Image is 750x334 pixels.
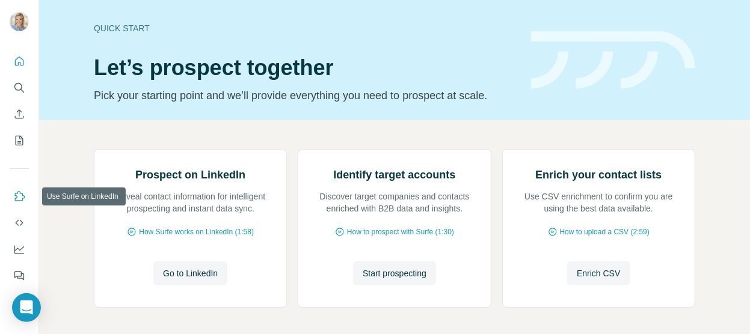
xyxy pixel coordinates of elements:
button: Search [10,77,29,99]
p: Reveal contact information for intelligent prospecting and instant data sync. [106,190,274,214]
h2: Enrich your contact lists [535,166,662,183]
button: Enrich CSV [567,261,630,285]
img: banner [531,31,695,90]
span: Go to LinkedIn [163,267,218,279]
button: Use Surfe API [10,212,29,234]
h2: Identify target accounts [333,166,455,183]
button: Enrich CSV [10,103,29,125]
button: Feedback [10,265,29,287]
span: How Surfe works on LinkedIn (1:58) [139,226,254,237]
span: How to upload a CSV (2:59) [560,226,650,237]
img: Avatar [10,12,29,31]
span: How to prospect with Surfe (1:30) [347,226,454,237]
h2: Prospect on LinkedIn [135,166,245,183]
button: Start prospecting [353,261,436,285]
span: Enrich CSV [577,267,620,279]
div: Open Intercom Messenger [12,293,41,322]
p: Discover target companies and contacts enriched with B2B data and insights. [310,190,478,214]
p: Pick your starting point and we’ll provide everything you need to prospect at scale. [94,87,517,104]
button: Go to LinkedIn [153,261,227,285]
span: Start prospecting [363,267,426,279]
button: Dashboard [10,238,29,260]
p: Use CSV enrichment to confirm you are using the best data available. [515,190,683,214]
button: Quick start [10,50,29,72]
h1: Let’s prospect together [94,56,517,80]
div: Quick start [94,22,517,34]
button: My lists [10,130,29,151]
button: Use Surfe on LinkedIn [10,186,29,207]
